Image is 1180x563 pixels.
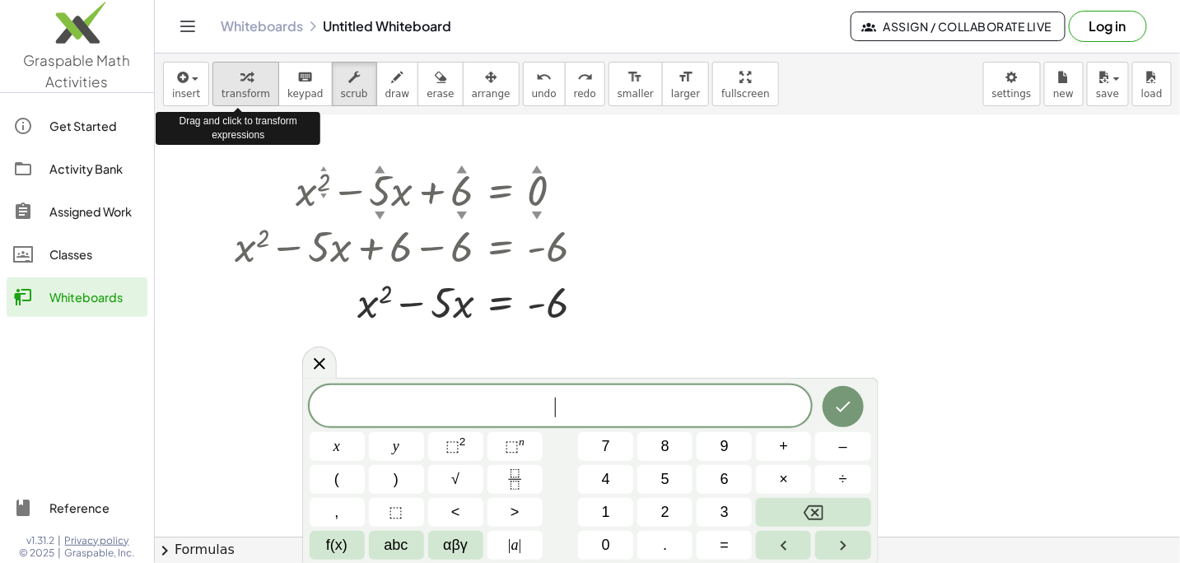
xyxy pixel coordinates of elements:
[577,67,593,87] i: redo
[332,62,377,106] button: scrub
[20,547,55,560] span: © 2025
[376,62,419,106] button: draw
[815,432,870,461] button: Minus
[532,88,557,100] span: undo
[578,498,633,527] button: 1
[310,531,365,560] button: Functions
[865,19,1052,34] span: Assign / Collaborate Live
[487,498,543,527] button: Greater than
[155,537,1180,563] button: chevron_rightFormulas
[1053,88,1074,100] span: new
[721,88,769,100] span: fullscreen
[278,62,333,106] button: keyboardkeypad
[7,235,147,274] a: Classes
[310,432,365,461] button: x
[287,88,324,100] span: keypad
[756,432,811,461] button: Plus
[172,88,200,100] span: insert
[602,435,610,458] span: 7
[823,386,864,427] button: Done
[335,501,339,523] span: ,
[472,88,511,100] span: arrange
[65,547,135,560] span: Graspable, Inc.
[58,534,62,547] span: |
[24,51,131,91] span: Graspable Math Activities
[661,468,669,491] span: 5
[523,62,566,106] button: undoundo
[602,468,610,491] span: 4
[457,161,468,176] div: ▲
[389,501,403,523] span: ⬚
[678,67,693,87] i: format_size
[428,531,483,560] button: Greek alphabet
[508,537,511,553] span: |
[58,547,62,560] span: |
[519,537,522,553] span: |
[1069,11,1147,42] button: Log in
[578,432,633,461] button: 7
[212,62,279,106] button: transform
[602,501,610,523] span: 1
[394,468,399,491] span: )
[815,465,870,494] button: Divide
[49,244,141,264] div: Classes
[983,62,1041,106] button: settings
[662,62,709,106] button: format_sizelarger
[992,88,1032,100] span: settings
[661,501,669,523] span: 2
[156,112,320,145] div: Drag and click to transform expressions
[508,534,521,556] span: a
[780,435,789,458] span: +
[369,531,424,560] button: Alphabet
[637,498,693,527] button: 2
[163,62,209,106] button: insert
[297,67,313,87] i: keyboard
[756,498,870,527] button: Backspace
[417,62,463,106] button: erase
[839,435,847,458] span: –
[627,67,643,87] i: format_size
[487,531,543,560] button: Absolute value
[7,192,147,231] a: Assigned Work
[815,531,870,560] button: Right arrow
[49,159,141,179] div: Activity Bank
[721,435,729,458] span: 9
[511,501,520,523] span: >
[697,465,752,494] button: 6
[7,277,147,317] a: Whiteboards
[369,465,424,494] button: )
[7,106,147,146] a: Get Started
[1044,62,1084,106] button: new
[428,432,483,461] button: Squared
[310,498,365,527] button: ,
[555,398,565,417] span: ​
[49,202,141,221] div: Assigned Work
[637,432,693,461] button: 8
[839,468,847,491] span: ÷
[532,207,543,222] div: ▼
[1141,88,1163,100] span: load
[385,534,408,556] span: abc
[1096,88,1119,100] span: save
[7,149,147,188] a: Activity Bank
[175,13,201,40] button: Toggle navigation
[712,62,778,106] button: fullscreen
[27,534,55,547] span: v1.31.2
[697,498,752,527] button: 3
[505,438,519,454] span: ⬚
[428,465,483,494] button: Square root
[333,435,340,458] span: x
[1087,62,1129,106] button: save
[326,534,347,556] span: f(x)
[578,531,633,560] button: 0
[49,498,141,518] div: Reference
[451,501,460,523] span: <
[637,531,693,560] button: .
[721,501,729,523] span: 3
[721,534,730,556] span: =
[602,534,610,556] span: 0
[536,67,552,87] i: undo
[49,287,141,307] div: Whiteboards
[609,62,663,106] button: format_sizesmaller
[487,465,543,494] button: Fraction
